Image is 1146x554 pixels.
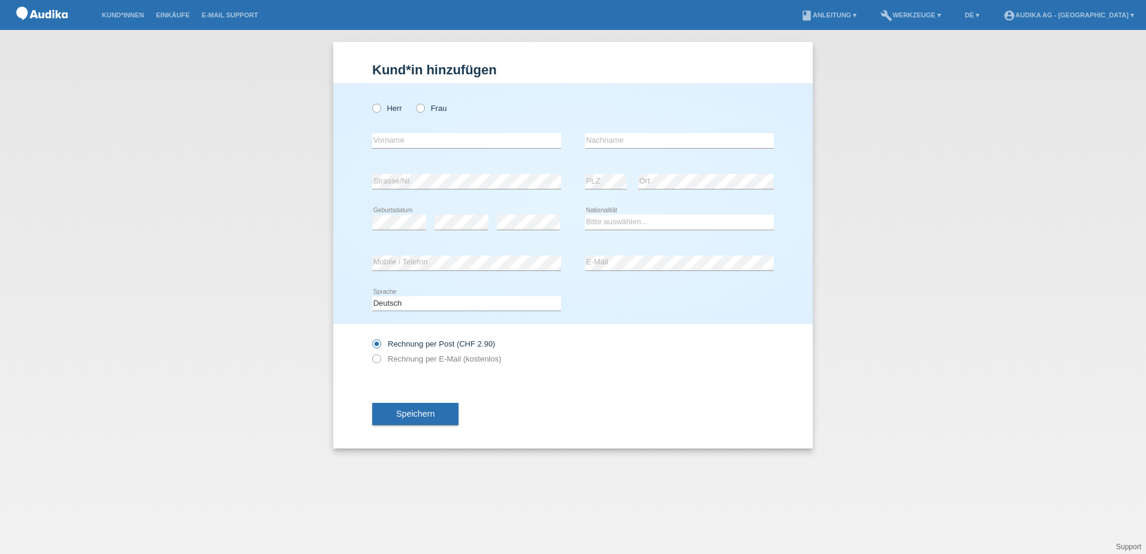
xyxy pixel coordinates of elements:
[801,10,813,22] i: book
[416,104,424,112] input: Frau
[150,11,195,19] a: Einkäufe
[372,104,402,113] label: Herr
[372,403,459,426] button: Speichern
[12,23,72,32] a: POS — MF Group
[1116,543,1141,551] a: Support
[372,339,380,354] input: Rechnung per Post (CHF 2.90)
[372,62,774,77] h1: Kund*in hinzufügen
[196,11,264,19] a: E-Mail Support
[372,339,495,348] label: Rechnung per Post (CHF 2.90)
[372,104,380,112] input: Herr
[372,354,501,363] label: Rechnung per E-Mail (kostenlos)
[96,11,150,19] a: Kund*innen
[997,11,1140,19] a: account_circleAudika AG - [GEOGRAPHIC_DATA] ▾
[1003,10,1015,22] i: account_circle
[874,11,947,19] a: buildWerkzeuge ▾
[416,104,447,113] label: Frau
[795,11,862,19] a: bookAnleitung ▾
[959,11,985,19] a: DE ▾
[880,10,892,22] i: build
[372,354,380,369] input: Rechnung per E-Mail (kostenlos)
[396,409,435,418] span: Speichern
